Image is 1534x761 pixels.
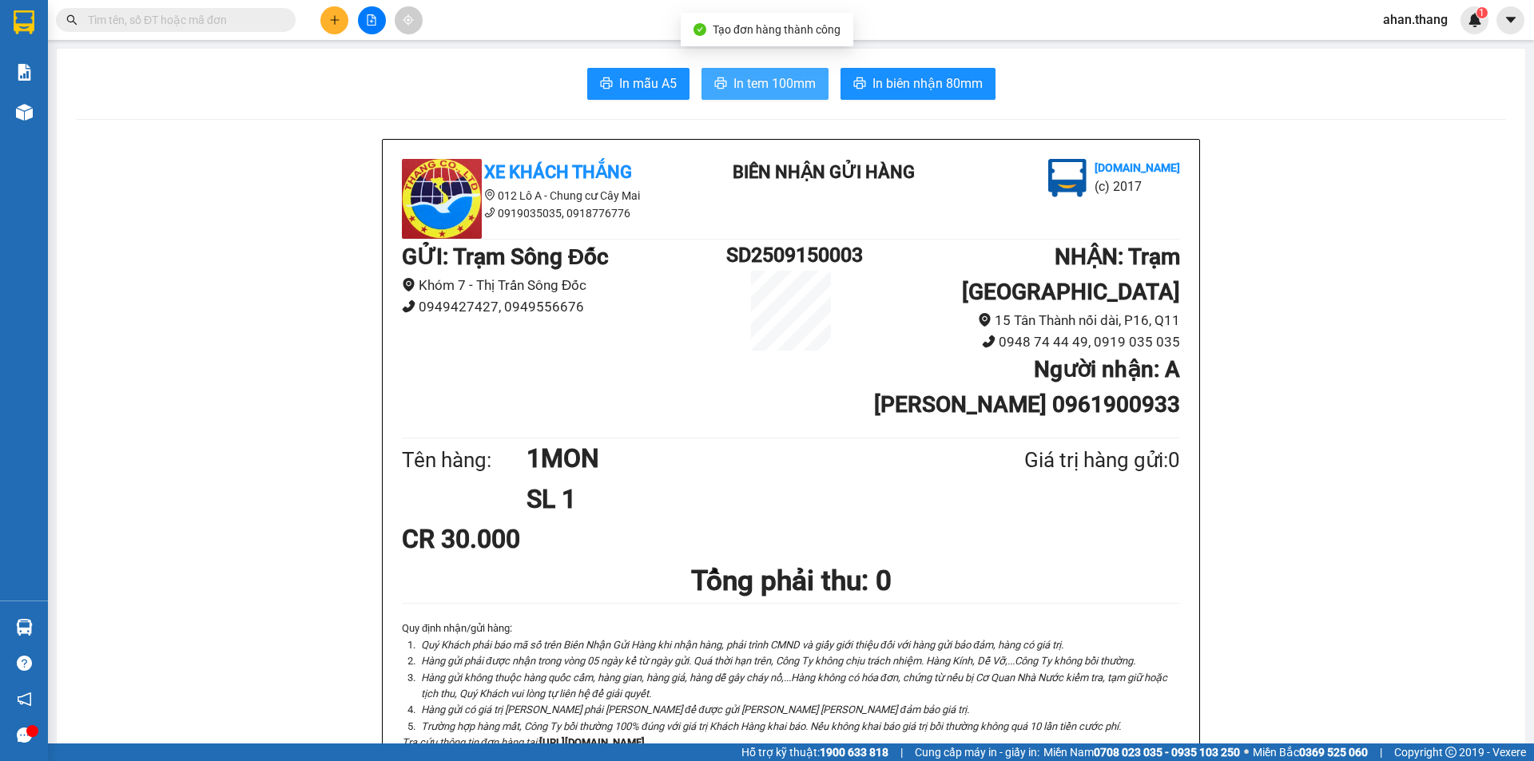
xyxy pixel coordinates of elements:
[17,656,32,671] span: question-circle
[402,620,1180,751] div: Quy định nhận/gửi hàng :
[1048,159,1087,197] img: logo.jpg
[14,10,34,34] img: logo-vxr
[358,6,386,34] button: file-add
[366,14,377,26] span: file-add
[587,68,690,100] button: printerIn mẫu A5
[484,189,495,200] span: environment
[402,204,690,222] li: 0919035035, 0918776776
[402,187,690,204] li: 012 Lô A - Chung cư Cây Mai
[733,73,816,93] span: In tem 100mm
[915,743,1039,761] span: Cung cấp máy in - giấy in:
[402,278,415,291] span: environment
[104,71,266,93] div: 0913634479
[104,52,266,71] div: CHI NGA
[402,159,482,239] img: logo.jpg
[1095,161,1180,174] b: [DOMAIN_NAME]
[527,479,947,519] h1: SL 1
[962,244,1180,305] b: NHẬN : Trạm [GEOGRAPHIC_DATA]
[1244,749,1249,755] span: ⚪️
[104,15,142,32] span: Nhận:
[539,736,645,748] strong: [URL][DOMAIN_NAME]
[16,619,33,636] img: warehouse-icon
[1496,6,1524,34] button: caret-down
[16,64,33,81] img: solution-icon
[14,14,93,52] div: Trạm Sông Đốc
[402,275,726,296] li: Khóm 7 - Thị Trấn Sông Đốc
[600,77,613,92] span: printer
[1094,746,1240,759] strong: 0708 023 035 - 0935 103 250
[900,743,903,761] span: |
[402,244,609,270] b: GỬI : Trạm Sông Đốc
[402,299,415,313] span: phone
[872,73,983,93] span: In biên nhận 80mm
[853,77,866,92] span: printer
[1476,7,1488,18] sup: 1
[1043,743,1240,761] span: Miền Nam
[66,14,77,26] span: search
[421,672,1167,700] i: Hàng gửi không thuộc hàng quốc cấm, hàng gian, hàng giả, hàng dễ gây cháy nổ,...Hàng không có hóa...
[1445,747,1457,758] span: copyright
[701,68,829,100] button: printerIn tem 100mm
[820,746,888,759] strong: 1900 633 818
[421,720,1121,732] i: Trường hợp hàng mất, Công Ty bồi thường 100% đúng với giá trị Khách Hàng khai báo. Nếu không khai...
[403,14,414,26] span: aim
[395,6,423,34] button: aim
[12,103,95,122] div: 70.000
[1299,746,1368,759] strong: 0369 525 060
[421,655,1135,667] i: Hàng gửi phải được nhận trong vòng 05 ngày kể từ ngày gửi. Quá thời hạn trên, Công Ty không chịu ...
[17,727,32,743] span: message
[17,692,32,707] span: notification
[320,6,348,34] button: plus
[12,105,37,121] span: CR :
[402,559,1180,603] h1: Tổng phải thu: 0
[104,14,266,52] div: Trạm [GEOGRAPHIC_DATA]
[14,15,38,32] span: Gửi:
[874,356,1180,418] b: Người nhận : A [PERSON_NAME] 0961900933
[856,331,1180,353] li: 0948 74 44 49, 0919 035 035
[402,444,527,477] div: Tên hàng:
[714,77,727,92] span: printer
[693,23,706,36] span: check-circle
[1370,10,1460,30] span: ahan.thang
[947,444,1180,477] div: Giá trị hàng gửi: 0
[1380,743,1382,761] span: |
[1253,743,1368,761] span: Miền Bắc
[741,743,888,761] span: Hỗ trợ kỹ thuật:
[421,639,1063,651] i: Quý Khách phải báo mã số trên Biên Nhận Gửi Hàng khi nhận hàng, phải trình CMND và giấy giới thiệ...
[982,335,996,348] span: phone
[421,704,969,715] i: Hàng gửi có giá trị [PERSON_NAME] phải [PERSON_NAME] để được gửi [PERSON_NAME] [PERSON_NAME] đảm ...
[402,736,539,748] i: Tra cứu thông tin đơn hàng tại:
[726,240,856,271] h1: SD2509150003
[856,310,1180,331] li: 15 Tân Thành nối dài, P16, Q11
[402,519,658,559] div: CR 30.000
[1504,13,1518,27] span: caret-down
[713,23,841,36] span: Tạo đơn hàng thành công
[484,207,495,218] span: phone
[1468,13,1482,27] img: icon-new-feature
[484,162,632,182] b: Xe Khách THẮNG
[978,313,992,327] span: environment
[88,11,276,29] input: Tìm tên, số ĐT hoặc mã đơn
[619,73,677,93] span: In mẫu A5
[733,162,915,182] b: BIÊN NHẬN GỬI HÀNG
[402,296,726,318] li: 0949427427, 0949556676
[329,14,340,26] span: plus
[16,104,33,121] img: warehouse-icon
[1479,7,1484,18] span: 1
[527,438,947,478] h1: 1MON
[1095,176,1180,196] li: (c) 2017
[841,68,996,100] button: printerIn biên nhận 80mm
